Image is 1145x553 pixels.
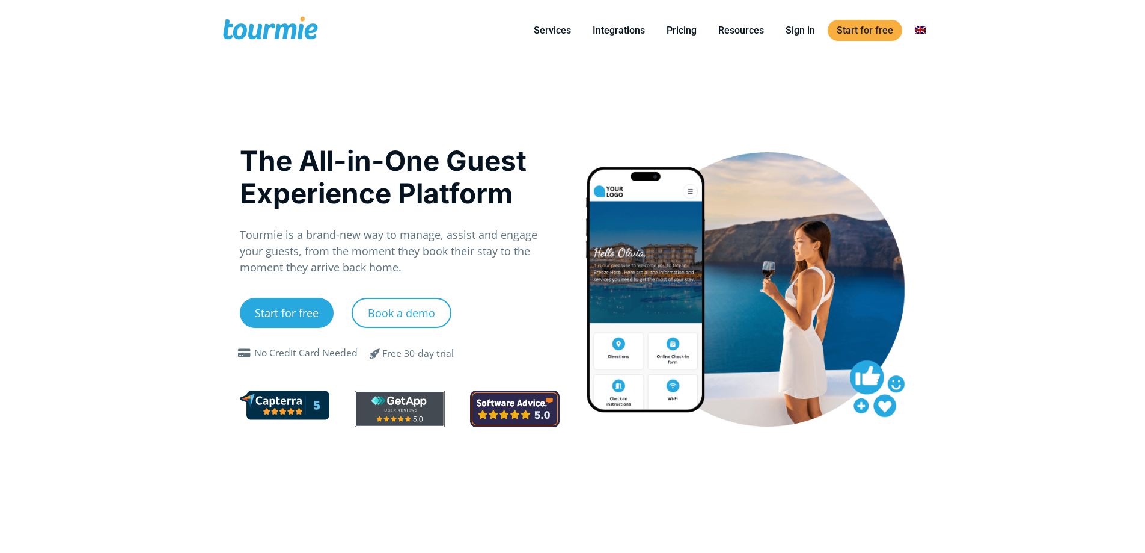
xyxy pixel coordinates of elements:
[828,20,902,41] a: Start for free
[240,144,560,209] h1: The All-in-One Guest Experience Platform
[240,298,334,328] a: Start for free
[525,23,580,38] a: Services
[584,23,654,38] a: Integrations
[352,298,451,328] a: Book a demo
[254,346,358,360] div: No Credit Card Needed
[906,23,935,38] a: Switch to
[658,23,706,38] a: Pricing
[235,348,254,358] span: 
[777,23,824,38] a: Sign in
[361,346,389,360] span: 
[240,227,560,276] p: Tourmie is a brand-new way to manage, assist and engage your guests, from the moment they book th...
[382,347,454,361] div: Free 30-day trial
[709,23,773,38] a: Resources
